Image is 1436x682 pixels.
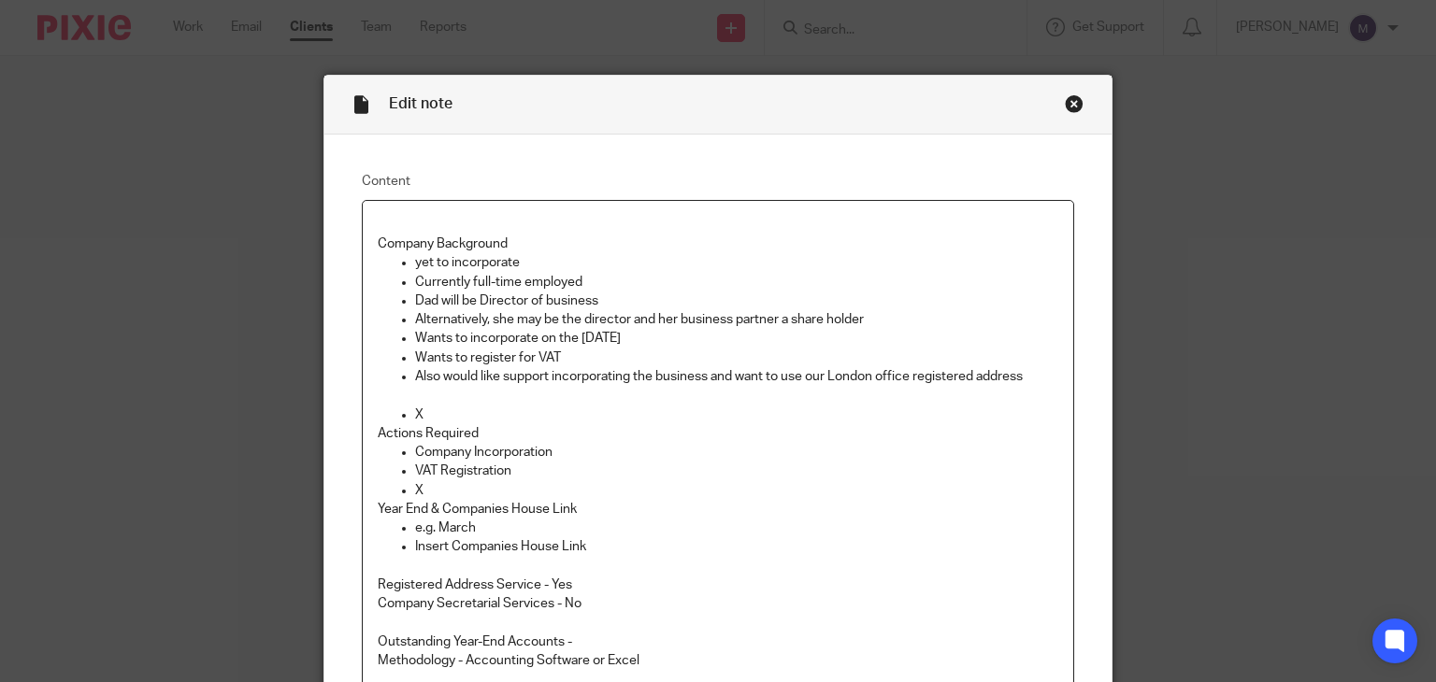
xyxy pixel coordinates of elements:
p: Wants to incorporate on the [DATE] [415,329,1059,348]
p: Insert Companies House Link [415,537,1059,556]
p: Company Secretarial Services - No [378,594,1059,613]
p: X [415,481,1059,500]
p: Company Incorporation [415,443,1059,462]
p: yet to incorporate [415,253,1059,272]
label: Content [362,172,1075,191]
span: Edit note [389,96,452,111]
p: Outstanding Year-End Accounts - [378,632,1059,651]
p: Also would like support incorporating the business and want to use our London office registered a... [415,367,1059,386]
p: Actions Required [378,424,1059,443]
p: VAT Registration [415,462,1059,480]
p: X [415,405,1059,424]
p: Methodology - Accounting Software or Excel [378,651,1059,670]
p: Wants to register for VAT [415,348,1059,367]
p: Currently full-time employed [415,273,1059,291]
p: Alternatively, she may be the director and her business partner a share holder [415,310,1059,329]
p: e.g. March [415,519,1059,537]
p: Company Background [378,234,1059,253]
p: Year End & Companies House Link [378,500,1059,519]
p: Dad will be Director of business [415,291,1059,310]
p: Registered Address Service - Yes [378,575,1059,594]
div: Close this dialog window [1065,94,1084,113]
